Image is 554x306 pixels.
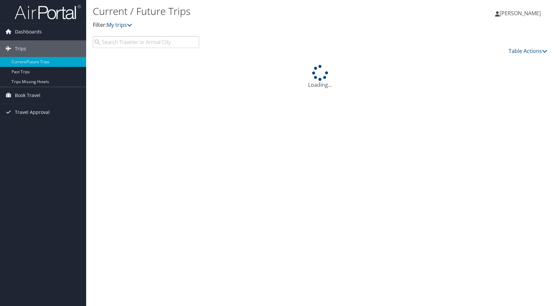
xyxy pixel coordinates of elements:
[500,10,541,17] span: [PERSON_NAME]
[93,65,547,89] div: Loading...
[93,21,396,29] p: Filter:
[495,3,547,23] a: [PERSON_NAME]
[509,47,547,55] a: Table Actions
[15,87,40,104] span: Book Travel
[15,104,50,121] span: Travel Approval
[15,24,42,40] span: Dashboards
[93,36,199,48] input: Search Traveler or Arrival City
[107,21,132,28] a: My trips
[15,40,26,57] span: Trips
[93,4,396,18] h1: Current / Future Trips
[15,4,81,20] img: airportal-logo.png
